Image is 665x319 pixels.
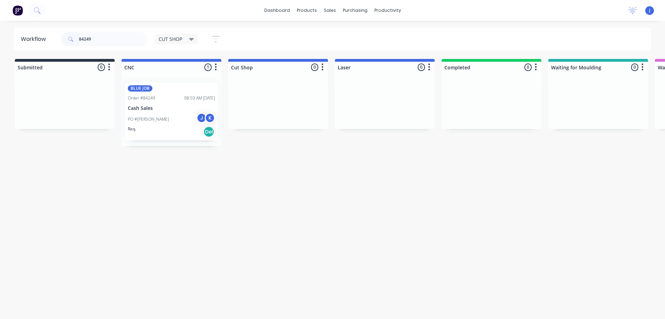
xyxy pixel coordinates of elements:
a: dashboard [261,5,293,16]
div: J [196,113,207,123]
p: Cash Sales [128,105,215,111]
div: BLUE JOBOrder #8424908:59 AM [DATE]Cash SalesPO #[PERSON_NAME]JKReq.Del [125,83,218,140]
span: J [649,7,650,14]
div: purchasing [339,5,371,16]
div: Workflow [21,35,49,43]
span: CUT SHOP [159,35,182,43]
p: Req. [128,126,136,132]
div: 08:59 AM [DATE] [184,95,215,101]
div: sales [320,5,339,16]
div: Order #84249 [128,95,155,101]
input: Search for orders... [79,32,148,46]
div: Del [203,126,214,137]
div: BLUE JOB [128,85,152,92]
div: K [205,113,215,123]
div: products [293,5,320,16]
img: Factory [12,5,23,16]
div: productivity [371,5,405,16]
p: PO #[PERSON_NAME] [128,116,169,122]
